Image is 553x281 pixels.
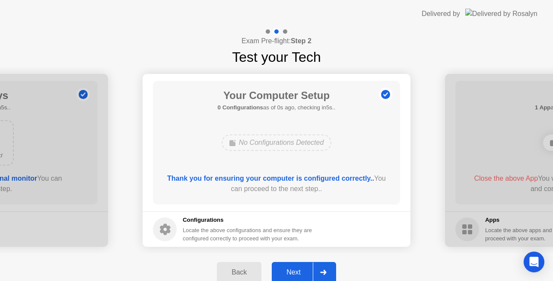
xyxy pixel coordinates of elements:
h5: Configurations [183,216,314,224]
h5: as of 0s ago, checking in5s.. [218,103,336,112]
h1: Test your Tech [232,47,321,67]
b: 0 Configurations [218,104,263,111]
div: Back [219,268,259,276]
b: Step 2 [291,37,311,45]
div: Open Intercom Messenger [524,252,544,272]
div: No Configurations Detected [222,134,332,151]
div: Next [274,268,313,276]
h4: Exam Pre-flight: [242,36,311,46]
img: Delivered by Rosalyn [465,9,537,19]
div: Delivered by [422,9,460,19]
b: Thank you for ensuring your computer is configured correctly.. [167,175,374,182]
div: You can proceed to the next step.. [165,173,388,194]
div: Locate the above configurations and ensure they are configured correctly to proceed with your exam. [183,226,314,243]
h1: Your Computer Setup [218,88,336,103]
